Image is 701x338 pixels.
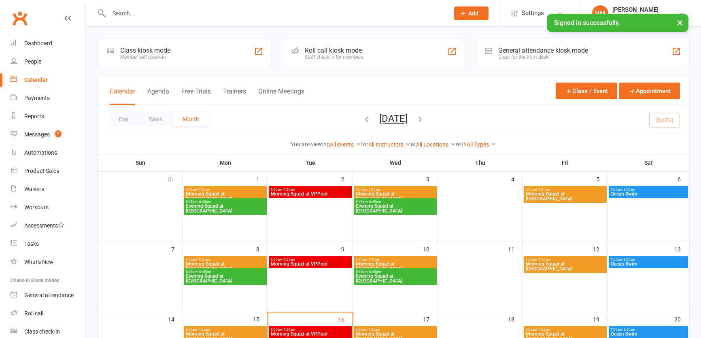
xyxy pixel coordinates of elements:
[355,258,435,261] span: 6:00am
[608,154,689,171] th: Sat
[197,188,210,191] span: - 7:30am
[355,270,435,274] span: 5:45pm
[423,242,438,255] div: 10
[258,87,304,105] button: Online Meetings
[11,286,85,304] a: General attendance kiosk mode
[11,107,85,125] a: Reports
[367,200,381,204] span: - 6:45pm
[197,258,210,261] span: - 7:30am
[456,141,467,147] strong: with
[368,141,411,148] a: All Instructors
[185,270,265,274] span: 5:45pm
[11,180,85,198] a: Waivers
[24,131,50,138] div: Messages
[168,312,183,325] div: 14
[355,204,435,213] span: Evening Squad at [GEOGRAPHIC_DATA]
[522,4,544,22] span: Settings
[256,172,268,185] div: 1
[139,112,172,126] button: Week
[270,258,350,261] span: 6:00am
[198,270,211,274] span: - 6:45pm
[24,292,74,298] div: General attendance
[467,141,496,148] a: All Types
[367,328,380,332] span: - 7:30am
[172,112,209,126] button: Month
[610,332,686,336] span: Ocean Swim
[24,222,64,229] div: Assessments
[11,253,85,271] a: What's New
[353,154,438,171] th: Wed
[24,186,44,192] div: Waivers
[24,328,60,335] div: Class check-in
[11,71,85,89] a: Calendar
[525,328,605,332] span: 6:00am
[610,258,686,261] span: 7:00am
[619,83,680,99] button: Appointment
[438,154,523,171] th: Thu
[270,332,350,336] span: Morning Squad at VPPool
[185,274,265,283] span: Evening Squad at [GEOGRAPHIC_DATA]
[291,141,330,147] strong: You are viewing
[537,188,550,191] span: - 7:30am
[24,113,44,119] div: Reports
[24,168,59,174] div: Product Sales
[525,191,605,201] span: Morning Squad at [GEOGRAPHIC_DATA]
[367,188,380,191] span: - 7:30am
[185,204,265,213] span: Evening Squad at [GEOGRAPHIC_DATA]
[11,34,85,53] a: Dashboard
[185,200,265,204] span: 5:45pm
[596,172,608,185] div: 5
[120,47,170,54] div: Class kiosk mode
[678,172,689,185] div: 6
[24,259,53,265] div: What's New
[282,188,295,191] span: - 7:30am
[355,261,435,271] span: Morning Squad at [GEOGRAPHIC_DATA]
[197,328,210,332] span: - 7:30am
[341,172,353,185] div: 2
[11,144,85,162] a: Automations
[525,258,605,261] span: 6:00am
[525,188,605,191] span: 6:00am
[223,87,246,105] button: Trainers
[305,54,363,60] div: Staff check-in for members
[355,188,435,191] span: 6:00am
[11,217,85,235] a: Assessments
[612,13,659,21] div: Vladswim
[282,328,295,332] span: - 7:30am
[24,58,41,65] div: People
[98,154,183,171] th: Sun
[256,242,268,255] div: 8
[674,312,689,325] div: 20
[11,304,85,323] a: Roll call
[355,274,435,283] span: Evening Squad at [GEOGRAPHIC_DATA]
[454,6,489,20] button: Add
[416,141,456,148] a: All Locations
[11,162,85,180] a: Product Sales
[198,200,211,204] span: - 6:45pm
[355,328,435,332] span: 6:00am
[168,172,183,185] div: 31
[11,89,85,107] a: Payments
[147,87,169,105] button: Agenda
[593,242,608,255] div: 12
[537,258,550,261] span: - 7:30am
[171,242,183,255] div: 7
[508,242,523,255] div: 11
[185,328,265,332] span: 6:00am
[109,112,139,126] button: Day
[511,172,523,185] div: 4
[185,191,265,201] span: Morning Squad at [GEOGRAPHIC_DATA]
[106,8,444,19] input: Search...
[181,87,211,105] button: Free Trials
[110,87,135,105] button: Calendar
[498,47,588,54] div: General attendance kiosk mode
[523,154,608,171] th: Fri
[24,204,49,210] div: Workouts
[183,154,268,171] th: Mon
[55,130,62,137] span: 2
[253,312,268,325] div: 15
[185,261,265,271] span: Morning Squad at [GEOGRAPHIC_DATA]
[120,54,170,60] div: Member self check-in
[610,188,686,191] span: 7:00am
[508,312,523,325] div: 18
